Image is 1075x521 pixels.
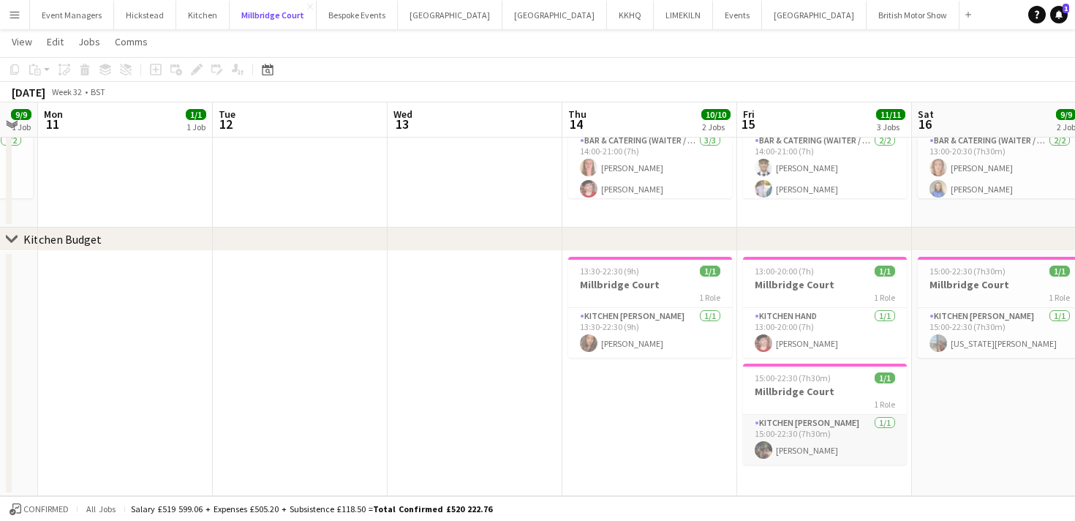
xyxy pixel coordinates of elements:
[916,116,934,132] span: 16
[219,108,235,121] span: Tue
[42,116,63,132] span: 11
[929,266,1006,277] span: 15:00-22:30 (7h30m)
[7,501,71,517] button: Confirmed
[1049,292,1070,303] span: 1 Role
[568,257,732,358] app-job-card: 13:30-22:30 (9h)1/1Millbridge Court1 RoleKitchen [PERSON_NAME]1/113:30-22:30 (9h)[PERSON_NAME]
[755,372,831,383] span: 15:00-22:30 (7h30m)
[131,503,492,514] div: Salary £519 599.06 + Expenses £505.20 + Subsistence £118.50 =
[83,503,118,514] span: All jobs
[1049,266,1070,277] span: 1/1
[867,1,959,29] button: British Motor Show
[502,1,607,29] button: [GEOGRAPHIC_DATA]
[713,1,762,29] button: Events
[1063,4,1069,13] span: 1
[741,116,755,132] span: 15
[186,121,205,132] div: 1 Job
[186,109,206,120] span: 1/1
[12,121,31,132] div: 1 Job
[72,32,106,51] a: Jobs
[12,35,32,48] span: View
[877,121,905,132] div: 3 Jobs
[11,109,31,120] span: 9/9
[743,108,755,121] span: Fri
[743,385,907,398] h3: Millbridge Court
[762,1,867,29] button: [GEOGRAPHIC_DATA]
[568,308,732,358] app-card-role: Kitchen [PERSON_NAME]1/113:30-22:30 (9h)[PERSON_NAME]
[23,232,102,247] div: Kitchen Budget
[391,116,412,132] span: 13
[918,108,934,121] span: Sat
[109,32,154,51] a: Comms
[755,266,814,277] span: 13:00-20:00 (7h)
[44,108,63,121] span: Mon
[114,1,176,29] button: Hickstead
[30,1,114,29] button: Event Managers
[568,132,732,225] app-card-role: Bar & Catering (Waiter / waitress)3/314:00-21:00 (7h)[PERSON_NAME][PERSON_NAME]
[317,1,398,29] button: Bespoke Events
[568,108,586,121] span: Thu
[701,109,731,120] span: 10/10
[743,308,907,358] app-card-role: Kitchen Hand1/113:00-20:00 (7h)[PERSON_NAME]
[874,399,895,410] span: 1 Role
[115,35,148,48] span: Comms
[373,503,492,514] span: Total Confirmed £520 222.76
[874,292,895,303] span: 1 Role
[78,35,100,48] span: Jobs
[743,257,907,358] app-job-card: 13:00-20:00 (7h)1/1Millbridge Court1 RoleKitchen Hand1/113:00-20:00 (7h)[PERSON_NAME]
[398,1,502,29] button: [GEOGRAPHIC_DATA]
[176,1,230,29] button: Kitchen
[23,504,69,514] span: Confirmed
[702,121,730,132] div: 2 Jobs
[607,1,654,29] button: KKHQ
[216,116,235,132] span: 12
[875,372,895,383] span: 1/1
[743,278,907,291] h3: Millbridge Court
[743,132,907,203] app-card-role: Bar & Catering (Waiter / waitress)2/214:00-21:00 (7h)[PERSON_NAME][PERSON_NAME]
[700,266,720,277] span: 1/1
[876,109,905,120] span: 11/11
[875,266,895,277] span: 1/1
[91,86,105,97] div: BST
[743,415,907,465] app-card-role: Kitchen [PERSON_NAME]1/115:00-22:30 (7h30m)[PERSON_NAME]
[699,292,720,303] span: 1 Role
[41,32,69,51] a: Edit
[1050,6,1068,23] a: 1
[393,108,412,121] span: Wed
[566,116,586,132] span: 14
[743,364,907,465] app-job-card: 15:00-22:30 (7h30m)1/1Millbridge Court1 RoleKitchen [PERSON_NAME]1/115:00-22:30 (7h30m)[PERSON_NAME]
[654,1,713,29] button: LIMEKILN
[580,266,639,277] span: 13:30-22:30 (9h)
[6,32,38,51] a: View
[48,86,85,97] span: Week 32
[568,278,732,291] h3: Millbridge Court
[230,1,317,29] button: Millbridge Court
[47,35,64,48] span: Edit
[12,85,45,100] div: [DATE]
